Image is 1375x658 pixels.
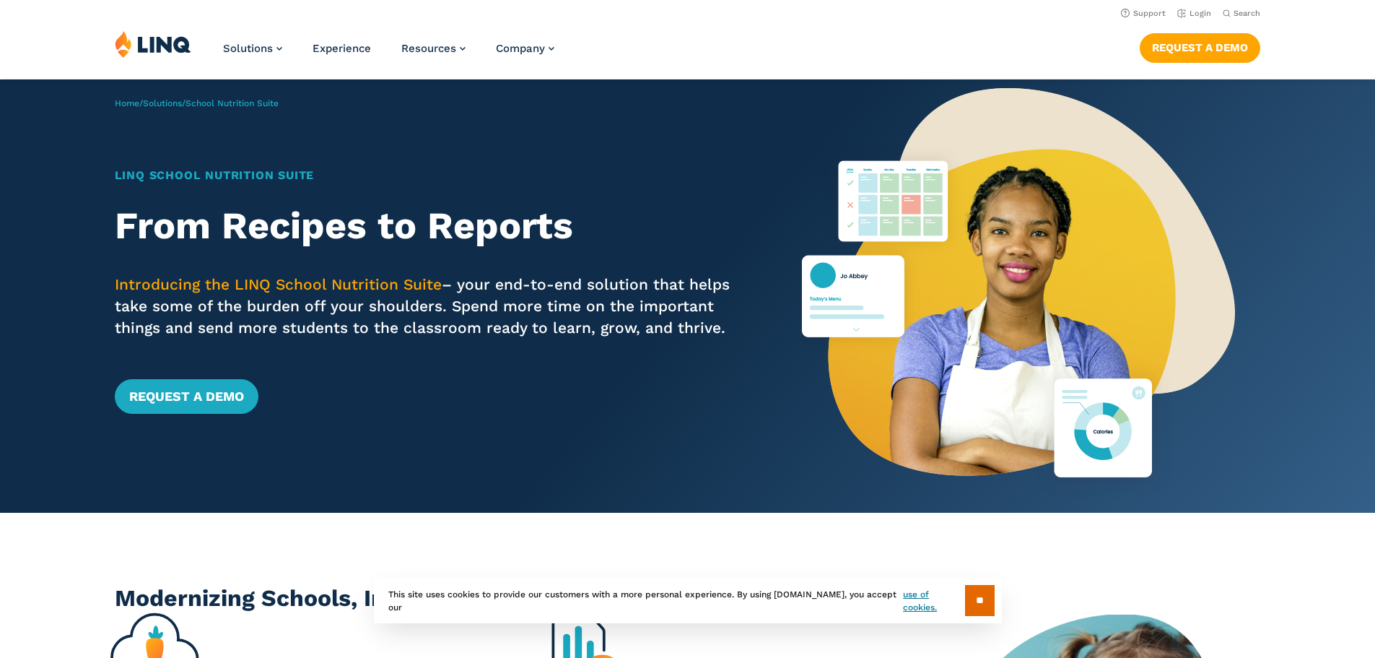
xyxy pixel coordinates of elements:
[115,582,1260,615] h2: Modernizing Schools, Inspiring Success
[115,274,746,339] p: – your end-to-end solution that helps take some of the burden off your shoulders. Spend more time...
[496,42,545,55] span: Company
[1177,9,1211,18] a: Login
[115,204,746,248] h2: From Recipes to Reports
[1140,30,1260,62] nav: Button Navigation
[115,379,258,414] a: Request a Demo
[1223,8,1260,19] button: Open Search Bar
[313,42,371,55] a: Experience
[1121,9,1166,18] a: Support
[1140,33,1260,62] a: Request a Demo
[401,42,456,55] span: Resources
[802,79,1235,513] img: Nutrition Suite Launch
[115,275,442,293] span: Introducing the LINQ School Nutrition Suite
[185,98,279,108] span: School Nutrition Suite
[143,98,182,108] a: Solutions
[115,167,746,184] h1: LINQ School Nutrition Suite
[115,98,279,108] span: / /
[223,42,282,55] a: Solutions
[223,30,554,78] nav: Primary Navigation
[903,588,964,614] a: use of cookies.
[223,42,273,55] span: Solutions
[115,98,139,108] a: Home
[374,578,1002,623] div: This site uses cookies to provide our customers with a more personal experience. By using [DOMAIN...
[401,42,466,55] a: Resources
[115,30,191,58] img: LINQ | K‑12 Software
[1234,9,1260,18] span: Search
[496,42,554,55] a: Company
